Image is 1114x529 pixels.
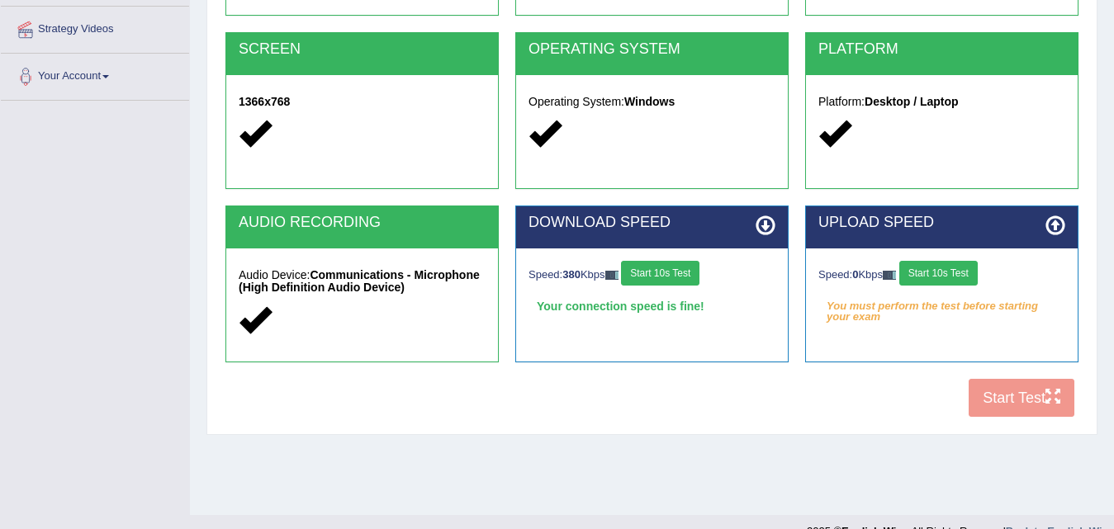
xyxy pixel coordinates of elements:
[624,95,675,108] strong: Windows
[529,294,775,319] div: Your connection speed is fine!
[239,95,290,108] strong: 1366x768
[818,294,1065,319] em: You must perform the test before starting your exam
[529,41,775,58] h2: OPERATING SYSTEM
[239,269,486,295] h5: Audio Device:
[818,96,1065,108] h5: Platform:
[529,261,775,290] div: Speed: Kbps
[818,41,1065,58] h2: PLATFORM
[621,261,699,286] button: Start 10s Test
[239,41,486,58] h2: SCREEN
[865,95,959,108] strong: Desktop / Laptop
[529,96,775,108] h5: Operating System:
[1,54,189,95] a: Your Account
[818,261,1065,290] div: Speed: Kbps
[562,268,581,281] strong: 380
[529,215,775,231] h2: DOWNLOAD SPEED
[1,7,189,48] a: Strategy Videos
[239,268,480,294] strong: Communications - Microphone (High Definition Audio Device)
[818,215,1065,231] h2: UPLOAD SPEED
[883,271,896,280] img: ajax-loader-fb-connection.gif
[852,268,858,281] strong: 0
[605,271,619,280] img: ajax-loader-fb-connection.gif
[899,261,978,286] button: Start 10s Test
[239,215,486,231] h2: AUDIO RECORDING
